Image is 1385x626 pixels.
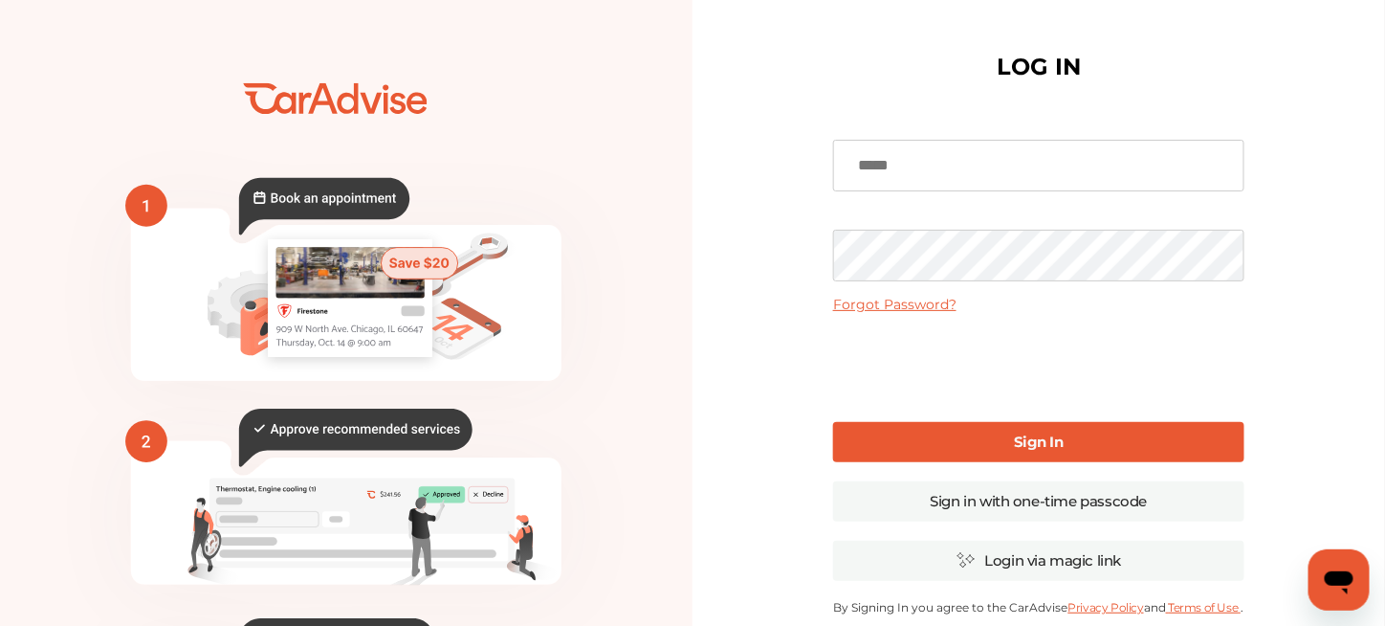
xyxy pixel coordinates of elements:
b: Sign In [1014,433,1064,451]
p: By Signing In you agree to the CarAdvise and . [833,600,1244,615]
iframe: reCAPTCHA [893,328,1184,403]
img: magic_icon.32c66aac.svg [956,551,976,570]
a: Privacy Policy [1068,600,1144,615]
iframe: Button to launch messaging window [1308,549,1370,611]
a: Terms of Use [1166,600,1241,615]
h1: LOG IN [997,57,1081,77]
a: Login via magic link [833,541,1244,581]
a: Sign In [833,422,1244,462]
a: Forgot Password? [833,296,956,313]
a: Sign in with one-time passcode [833,481,1244,522]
